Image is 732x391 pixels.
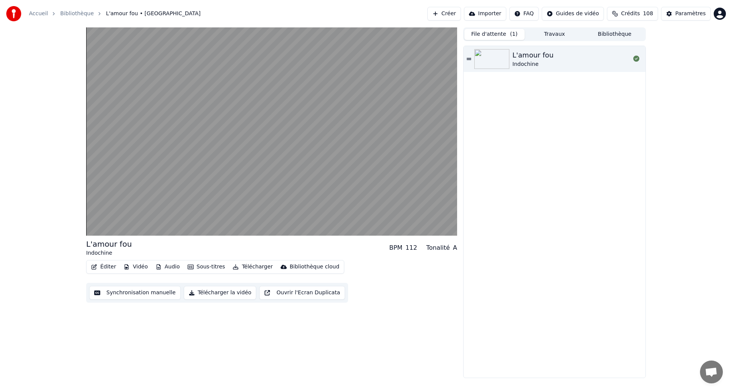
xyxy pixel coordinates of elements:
a: Bibliothèque [60,10,94,18]
button: Synchronisation manuelle [89,286,181,300]
div: L'amour fou [86,239,132,249]
button: Crédits108 [607,7,658,21]
button: Ouvrir l'Ecran Duplicata [259,286,345,300]
a: Ouvrir le chat [700,361,723,383]
div: A [453,243,457,252]
span: L'amour fou • [GEOGRAPHIC_DATA] [106,10,201,18]
span: Crédits [621,10,640,18]
div: Indochine [86,249,132,257]
button: Audio [152,262,183,272]
button: Importer [464,7,506,21]
button: Créer [427,7,461,21]
button: FAQ [509,7,539,21]
button: Travaux [525,29,585,40]
div: Tonalité [426,243,450,252]
div: L'amour fou [512,50,554,61]
button: Bibliothèque [584,29,645,40]
button: Vidéo [120,262,151,272]
div: Bibliothèque cloud [290,263,339,271]
img: youka [6,6,21,21]
nav: breadcrumb [29,10,201,18]
div: Indochine [512,61,554,68]
span: 108 [643,10,653,18]
button: Éditer [88,262,119,272]
div: Paramètres [675,10,706,18]
a: Accueil [29,10,48,18]
button: Télécharger la vidéo [184,286,257,300]
div: BPM [389,243,402,252]
button: File d'attente [464,29,525,40]
button: Guides de vidéo [542,7,604,21]
button: Télécharger [230,262,276,272]
div: 112 [406,243,417,252]
button: Paramètres [661,7,711,21]
button: Sous-titres [185,262,228,272]
span: ( 1 ) [510,30,518,38]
